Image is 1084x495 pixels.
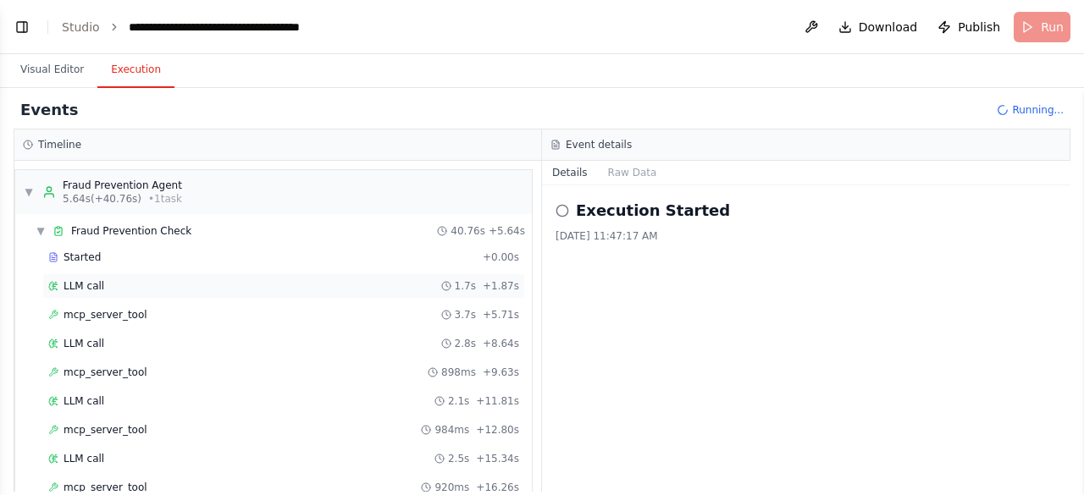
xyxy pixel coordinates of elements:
[476,423,519,437] span: + 12.80s
[448,452,469,465] span: 2.5s
[483,308,519,322] span: + 5.71s
[542,161,598,184] button: Details
[476,452,519,465] span: + 15.34s
[598,161,667,184] button: Raw Data
[63,192,141,206] span: 5.64s (+40.76s)
[38,138,81,151] h3: Timeline
[489,224,525,238] span: + 5.64s
[576,199,730,223] h2: Execution Started
[64,366,147,379] span: mcp_server_tool
[64,250,101,264] span: Started
[62,20,100,34] a: Studio
[434,423,469,437] span: 984ms
[455,308,476,322] span: 3.7s
[63,179,182,192] div: Fraud Prevention Agent
[483,366,519,379] span: + 9.63s
[434,481,469,494] span: 920ms
[455,337,476,350] span: 2.8s
[441,366,476,379] span: 898ms
[148,192,182,206] span: • 1 task
[483,337,519,350] span: + 8.64s
[448,394,469,408] span: 2.1s
[566,138,632,151] h3: Event details
[64,394,104,408] span: LLM call
[10,15,34,39] button: Show left sidebar
[1012,103,1064,117] span: Running...
[958,19,1000,36] span: Publish
[455,279,476,293] span: 1.7s
[20,98,78,122] h2: Events
[832,12,925,42] button: Download
[476,481,519,494] span: + 16.26s
[859,19,918,36] span: Download
[24,185,34,199] span: ▼
[7,52,97,88] button: Visual Editor
[64,481,147,494] span: mcp_server_tool
[556,229,1057,243] div: [DATE] 11:47:17 AM
[97,52,174,88] button: Execution
[62,19,366,36] nav: breadcrumb
[483,250,519,264] span: + 0.00s
[64,423,147,437] span: mcp_server_tool
[483,279,519,293] span: + 1.87s
[64,337,104,350] span: LLM call
[71,224,191,238] span: Fraud Prevention Check
[64,279,104,293] span: LLM call
[64,308,147,322] span: mcp_server_tool
[476,394,519,408] span: + 11.81s
[931,12,1007,42] button: Publish
[451,224,485,238] span: 40.76s
[36,224,46,238] span: ▼
[64,452,104,465] span: LLM call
